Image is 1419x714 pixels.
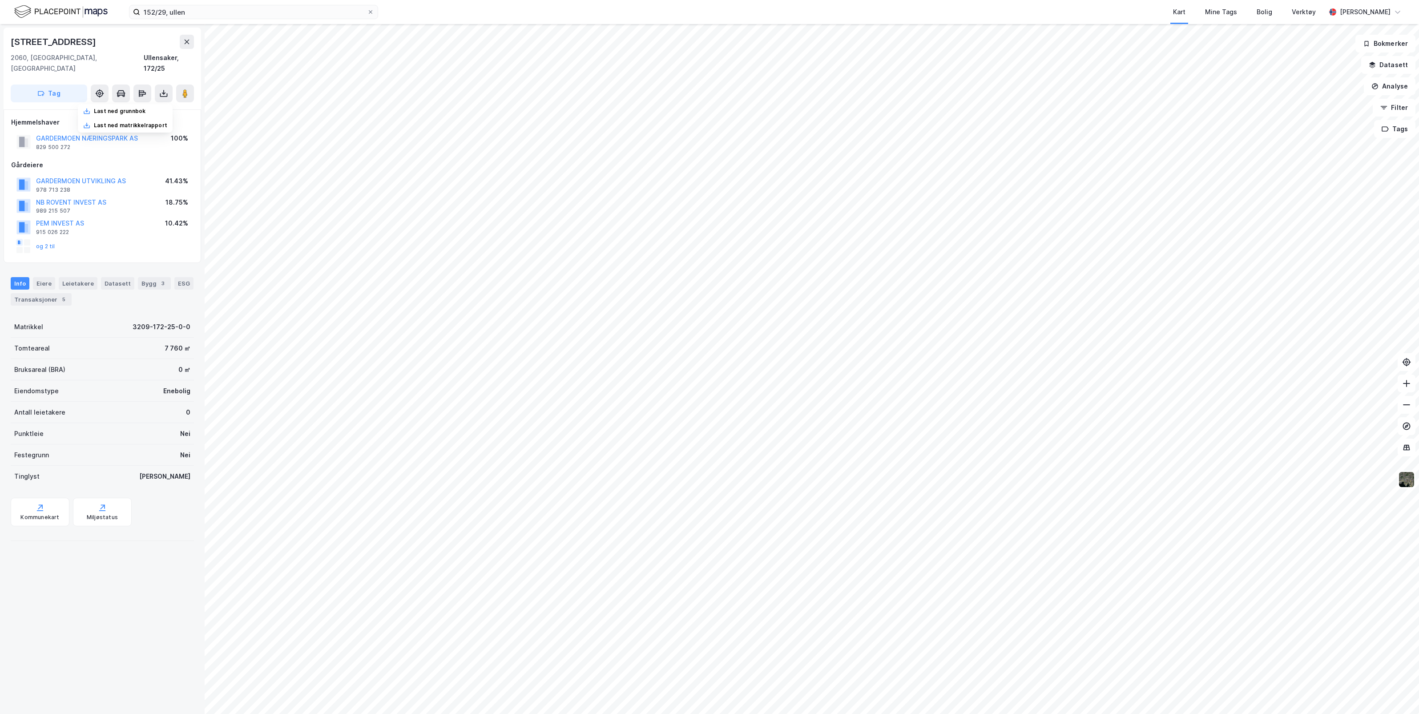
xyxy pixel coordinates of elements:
[1375,671,1419,714] iframe: Chat Widget
[59,295,68,304] div: 5
[165,218,188,229] div: 10.42%
[144,52,194,74] div: Ullensaker, 172/25
[180,428,190,439] div: Nei
[11,293,72,306] div: Transaksjoner
[133,322,190,332] div: 3209-172-25-0-0
[165,176,188,186] div: 41.43%
[186,407,190,418] div: 0
[14,471,40,482] div: Tinglyst
[1173,7,1185,17] div: Kart
[11,117,193,128] div: Hjemmelshaver
[94,108,145,115] div: Last ned grunnbok
[14,407,65,418] div: Antall leietakere
[14,4,108,20] img: logo.f888ab2527a4732fd821a326f86c7f29.svg
[36,207,70,214] div: 989 215 507
[180,450,190,460] div: Nei
[36,229,69,236] div: 915 026 222
[14,450,49,460] div: Festegrunn
[158,279,167,288] div: 3
[163,386,190,396] div: Enebolig
[11,85,87,102] button: Tag
[178,364,190,375] div: 0 ㎡
[101,277,134,290] div: Datasett
[140,5,367,19] input: Søk på adresse, matrikkel, gårdeiere, leietakere eller personer
[171,133,188,144] div: 100%
[1205,7,1237,17] div: Mine Tags
[165,197,188,208] div: 18.75%
[20,514,59,521] div: Kommunekart
[1361,56,1415,74] button: Datasett
[1398,471,1415,488] img: 9k=
[36,144,70,151] div: 829 500 272
[11,160,193,170] div: Gårdeiere
[139,471,190,482] div: [PERSON_NAME]
[1374,120,1415,138] button: Tags
[11,52,144,74] div: 2060, [GEOGRAPHIC_DATA], [GEOGRAPHIC_DATA]
[1292,7,1316,17] div: Verktøy
[14,343,50,354] div: Tomteareal
[59,277,97,290] div: Leietakere
[174,277,193,290] div: ESG
[36,186,70,194] div: 978 713 238
[33,277,55,290] div: Eiere
[14,386,59,396] div: Eiendomstype
[138,277,171,290] div: Bygg
[1257,7,1272,17] div: Bolig
[1364,77,1415,95] button: Analyse
[14,428,44,439] div: Punktleie
[87,514,118,521] div: Miljøstatus
[1340,7,1391,17] div: [PERSON_NAME]
[14,364,65,375] div: Bruksareal (BRA)
[94,122,167,129] div: Last ned matrikkelrapport
[1373,99,1415,117] button: Filter
[1355,35,1415,52] button: Bokmerker
[165,343,190,354] div: 7 760 ㎡
[14,322,43,332] div: Matrikkel
[11,35,98,49] div: [STREET_ADDRESS]
[11,277,29,290] div: Info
